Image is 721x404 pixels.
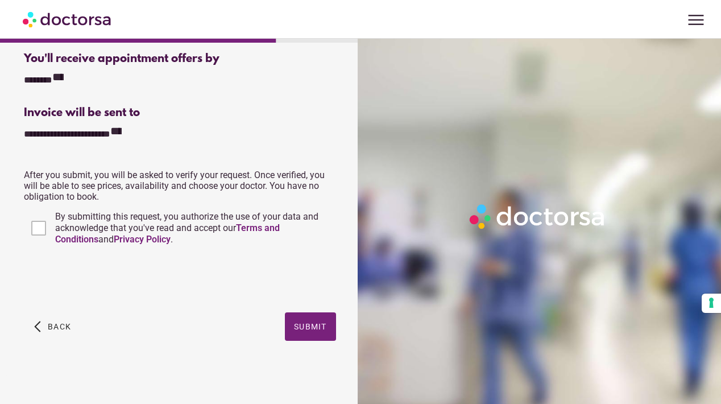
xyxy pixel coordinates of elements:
a: Terms and Conditions [55,222,280,245]
img: Logo-Doctorsa-trans-White-partial-flat.png [466,200,610,233]
span: menu [685,9,707,31]
button: Your consent preferences for tracking technologies [702,294,721,313]
img: Doctorsa.com [23,6,113,32]
p: After you submit, you will be asked to verify your request. Once verified, you will be able to se... [24,170,335,202]
button: Submit [285,312,336,341]
iframe: reCAPTCHA [24,257,197,301]
div: Invoice will be sent to [24,106,335,119]
div: You'll receive appointment offers by [24,52,335,65]
a: Privacy Policy [114,234,171,245]
button: arrow_back_ios Back [30,312,76,341]
span: Submit [294,322,327,331]
span: Back [48,322,71,331]
span: By submitting this request, you authorize the use of your data and acknowledge that you've read a... [55,211,318,245]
